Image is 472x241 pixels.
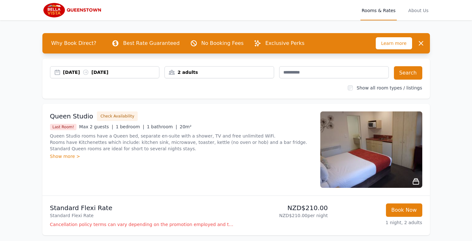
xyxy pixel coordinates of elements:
[386,203,422,217] button: Book Now
[50,112,93,121] h3: Queen Studio
[116,124,144,129] span: 1 bedroom |
[357,85,422,90] label: Show all room types / listings
[50,124,77,130] span: Last Room!
[376,37,412,49] span: Learn more
[97,111,138,121] button: Check Availability
[50,212,234,219] p: Standard Flexi Rate
[333,219,422,226] p: 1 night, 2 adults
[79,124,113,129] span: Max 2 guests |
[50,203,234,212] p: Standard Flexi Rate
[50,133,313,152] p: Queen Studio rooms have a Queen bed, separate en-suite with a shower, TV and free unlimited WiFi....
[50,153,313,159] div: Show more >
[46,37,102,50] span: Why Book Direct?
[239,212,328,219] p: NZD$210.00 per night
[394,66,422,80] button: Search
[265,39,304,47] p: Exclusive Perks
[147,124,177,129] span: 1 bathroom |
[63,69,159,75] div: [DATE] [DATE]
[165,69,274,75] div: 2 adults
[123,39,179,47] p: Best Rate Guaranteed
[50,221,234,228] p: Cancellation policy terms can vary depending on the promotion employed and the time of stay of th...
[180,124,192,129] span: 20m²
[201,39,244,47] p: No Booking Fees
[42,3,104,18] img: Bella Vista Queenstown
[239,203,328,212] p: NZD$210.00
